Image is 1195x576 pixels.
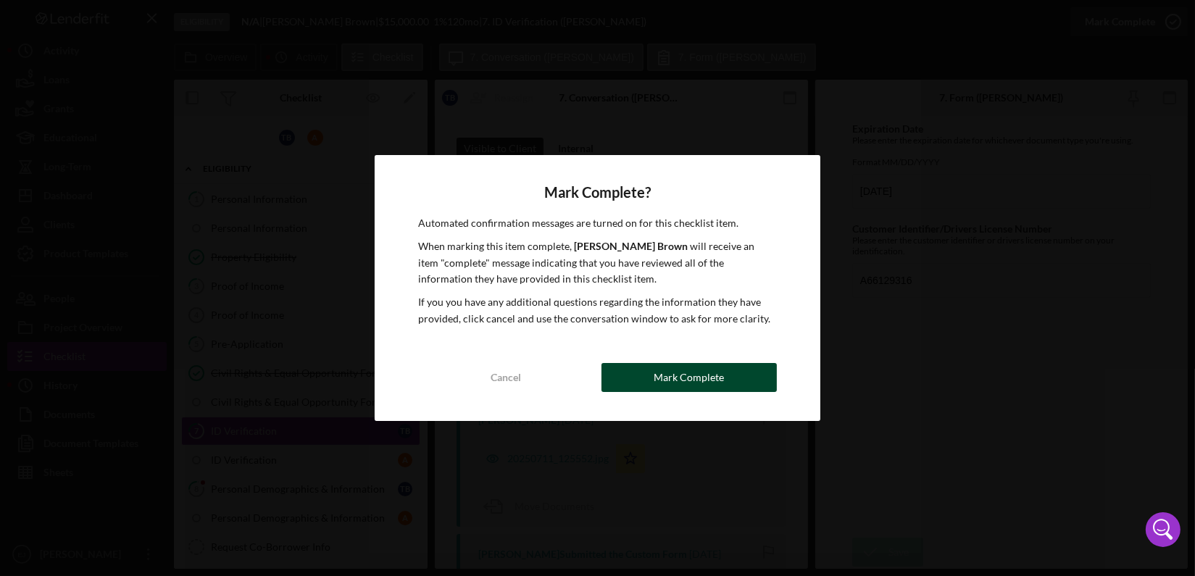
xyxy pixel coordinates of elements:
[574,240,688,252] b: [PERSON_NAME] Brown
[418,238,777,287] p: When marking this item complete, will receive an item "complete" message indicating that you have...
[601,363,777,392] button: Mark Complete
[654,363,724,392] div: Mark Complete
[1146,512,1181,547] div: Open Intercom Messenger
[491,363,521,392] div: Cancel
[418,294,777,327] p: If you you have any additional questions regarding the information they have provided, click canc...
[418,363,594,392] button: Cancel
[418,184,777,201] h4: Mark Complete?
[418,215,777,231] p: Automated confirmation messages are turned on for this checklist item.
